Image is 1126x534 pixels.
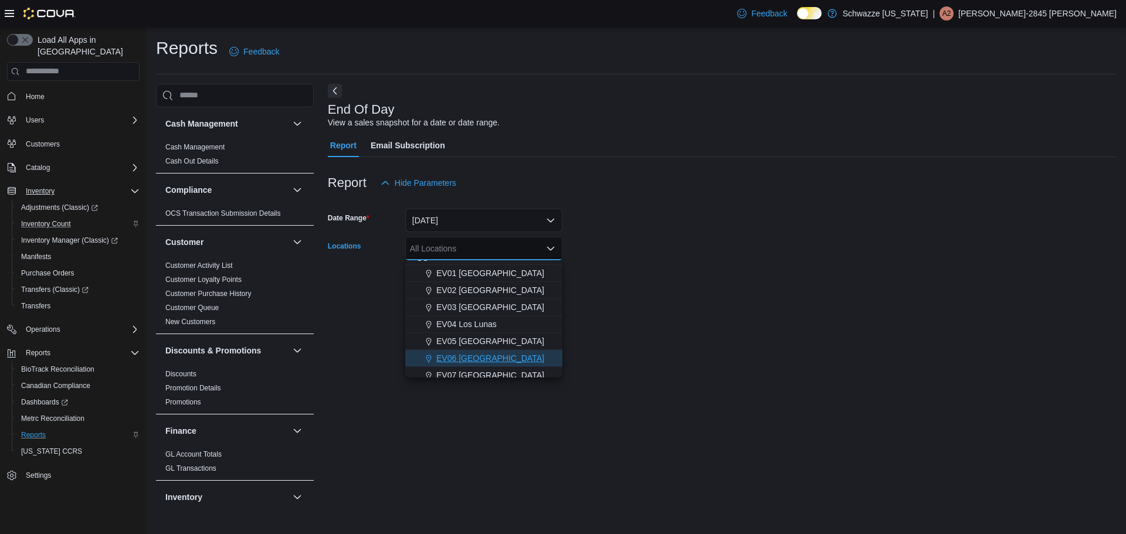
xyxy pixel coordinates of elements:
a: Customers [21,137,65,151]
button: Home [2,88,144,105]
span: Promotion Details [165,383,221,393]
span: Report [330,134,357,157]
span: EV05 [GEOGRAPHIC_DATA] [436,335,544,347]
p: [PERSON_NAME]-2845 [PERSON_NAME] [958,6,1117,21]
button: Finance [290,424,304,438]
a: Settings [21,468,56,482]
button: Metrc Reconciliation [12,410,144,427]
button: Inventory Count [12,216,144,232]
button: Inventory [2,183,144,199]
img: Cova [23,8,76,19]
button: Customers [2,135,144,152]
span: Manifests [21,252,51,261]
button: Transfers [12,298,144,314]
button: Close list of options [546,244,555,253]
button: Purchase Orders [12,265,144,281]
span: Metrc Reconciliation [21,414,84,423]
button: Compliance [165,184,288,196]
span: BioTrack Reconciliation [21,365,94,374]
span: Inventory Manager (Classic) [21,236,118,245]
a: Cash Out Details [165,157,219,165]
button: Inventory [290,490,304,504]
button: EV06 [GEOGRAPHIC_DATA] [405,350,562,367]
span: Everest Cannabis [430,250,496,262]
button: Customer [165,236,288,248]
a: Promotions [165,398,201,406]
a: Adjustments (Classic) [12,199,144,216]
button: Manifests [12,249,144,265]
span: EV01 [GEOGRAPHIC_DATA] [436,267,544,279]
button: [US_STATE] CCRS [12,443,144,460]
button: EV02 [GEOGRAPHIC_DATA] [405,282,562,299]
span: EV06 [GEOGRAPHIC_DATA] [436,352,544,364]
span: Inventory Count [16,217,140,231]
h3: Finance [165,425,196,437]
button: Compliance [290,183,304,197]
a: Reports [16,428,50,442]
span: Inventory [26,186,55,196]
button: Customer [290,235,304,249]
h3: Compliance [165,184,212,196]
span: Transfers [21,301,50,311]
span: Purchase Orders [16,266,140,280]
span: Catalog [26,163,50,172]
a: Inventory Count [16,217,76,231]
a: GL Transactions [165,464,216,472]
a: [US_STATE] CCRS [16,444,87,458]
span: Email Subscription [371,134,445,157]
a: New Customers [165,318,215,326]
a: Dashboards [16,395,73,409]
span: Catalog [21,161,140,175]
span: Operations [21,322,140,336]
span: Discounts [165,369,196,379]
button: [DATE] [405,209,562,232]
span: Feedback [243,46,279,57]
a: BioTrack Reconciliation [16,362,99,376]
div: Cash Management [156,140,314,173]
p: | [932,6,935,21]
span: BioTrack Reconciliation [16,362,140,376]
a: Inventory Manager (Classic) [12,232,144,249]
span: EV07 [GEOGRAPHIC_DATA] [436,369,544,381]
input: Dark Mode [797,7,822,19]
button: Users [21,113,49,127]
span: GL Account Totals [165,450,222,459]
button: Finance [165,425,288,437]
span: Reports [21,346,140,360]
span: Transfers (Classic) [21,285,89,294]
span: Canadian Compliance [21,381,90,390]
span: Home [21,89,140,104]
span: Settings [21,468,140,482]
a: Customer Loyalty Points [165,275,242,284]
label: Locations [328,242,361,251]
span: Users [21,113,140,127]
span: Promotions [165,397,201,407]
span: Reports [16,428,140,442]
span: Hide Parameters [395,177,456,189]
button: EV03 [GEOGRAPHIC_DATA] [405,299,562,316]
div: View a sales snapshot for a date or date range. [328,117,500,129]
a: Discounts [165,370,196,378]
span: [US_STATE] CCRS [21,447,82,456]
span: OCS Transaction Submission Details [165,209,281,218]
button: Next [328,84,342,98]
span: New Customers [165,317,215,326]
button: Catalog [2,159,144,176]
span: Dashboards [16,395,140,409]
nav: Complex example [7,83,140,515]
button: EV01 [GEOGRAPHIC_DATA] [405,265,562,282]
a: Feedback [732,2,792,25]
span: Purchase Orders [21,268,74,278]
a: Manifests [16,250,56,264]
button: EV05 [GEOGRAPHIC_DATA] [405,333,562,350]
span: Load All Apps in [GEOGRAPHIC_DATA] [33,34,140,57]
h3: Discounts & Promotions [165,345,261,356]
span: Cash Out Details [165,157,219,166]
span: Transfers [16,299,140,313]
button: Inventory [165,491,288,503]
a: Promotion Details [165,384,221,392]
button: Cash Management [290,117,304,131]
a: Metrc Reconciliation [16,411,89,426]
